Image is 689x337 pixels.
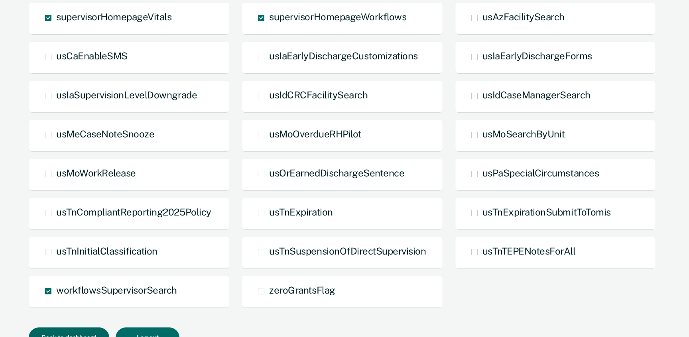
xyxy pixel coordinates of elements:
span: usPaSpecialCircumstances [482,167,599,178]
span: zeroGrantsFlag [269,284,335,296]
span: usOrEarnedDischargeSentence [269,167,404,178]
span: usTnTEPENotesForAll [482,245,576,257]
span: usMoWorkRelease [56,167,136,178]
span: usTnExpiration [269,206,333,217]
span: usTnCompliantReporting2025Policy [56,206,211,217]
span: usTnInitialClassification [56,245,157,257]
span: usMoOverdueRHPilot [269,128,361,139]
span: supervisorHomepageWorkflows [269,11,406,22]
span: usIdCRCFacilitySearch [269,89,368,100]
span: usTnExpirationSubmitToTomis [482,206,611,217]
span: usIaEarlyDischargeCustomizations [269,50,418,61]
span: usIdCaseManagerSearch [482,89,591,100]
span: usCaEnableSMS [56,50,128,61]
span: usIaEarlyDischargeForms [482,50,592,61]
span: usMeCaseNoteSnooze [56,128,154,139]
span: supervisorHomepageVitals [56,11,171,22]
span: usIaSupervisionLevelDowngrade [56,89,197,100]
span: usTnSuspensionOfDirectSupervision [269,245,426,257]
span: usMoSearchByUnit [482,128,565,139]
span: usAzFacilitySearch [482,11,565,22]
span: workflowsSupervisorSearch [56,284,177,296]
